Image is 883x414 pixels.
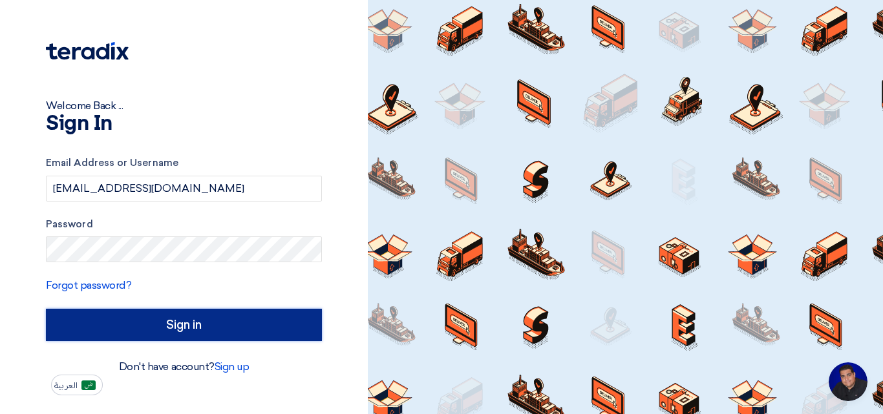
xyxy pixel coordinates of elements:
[46,176,322,202] input: Enter your business email or username
[215,360,250,373] a: Sign up
[51,375,103,395] button: العربية
[46,309,322,341] input: Sign in
[829,362,867,401] div: Open chat
[46,98,322,114] div: Welcome Back ...
[46,156,322,171] label: Email Address or Username
[46,359,322,375] div: Don't have account?
[46,114,322,134] h1: Sign In
[54,381,78,390] span: العربية
[46,42,129,60] img: Teradix logo
[81,380,96,390] img: ar-AR.png
[46,217,322,232] label: Password
[46,279,131,291] a: Forgot password?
